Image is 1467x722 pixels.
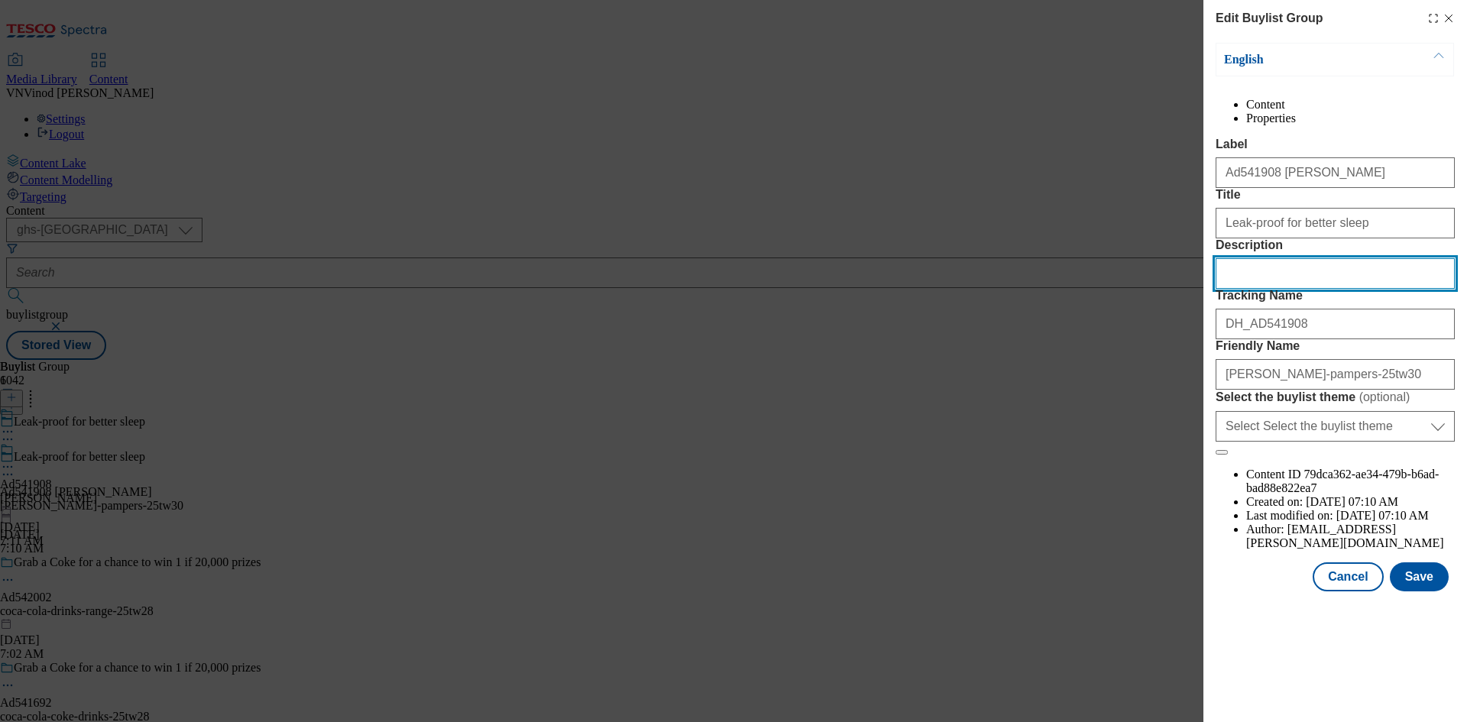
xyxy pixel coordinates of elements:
input: Enter Title [1216,208,1455,238]
p: English [1224,52,1384,67]
label: Title [1216,188,1455,202]
button: Save [1390,562,1449,591]
span: [EMAIL_ADDRESS][PERSON_NAME][DOMAIN_NAME] [1246,523,1444,549]
span: 79dca362-ae34-479b-b6ad-bad88e822ea7 [1246,468,1439,494]
li: Content [1246,98,1455,112]
input: Enter Friendly Name [1216,359,1455,390]
label: Description [1216,238,1455,252]
input: Enter Description [1216,258,1455,289]
span: [DATE] 07:10 AM [1306,495,1398,508]
h4: Edit Buylist Group [1216,9,1323,28]
input: Enter Label [1216,157,1455,188]
label: Friendly Name [1216,339,1455,353]
input: Enter Tracking Name [1216,309,1455,339]
span: ( optional ) [1359,390,1410,403]
li: Author: [1246,523,1455,550]
button: Cancel [1313,562,1383,591]
li: Last modified on: [1246,509,1455,523]
label: Label [1216,138,1455,151]
li: Content ID [1246,468,1455,495]
li: Created on: [1246,495,1455,509]
span: [DATE] 07:10 AM [1336,509,1429,522]
label: Tracking Name [1216,289,1455,303]
li: Properties [1246,112,1455,125]
label: Select the buylist theme [1216,390,1455,405]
